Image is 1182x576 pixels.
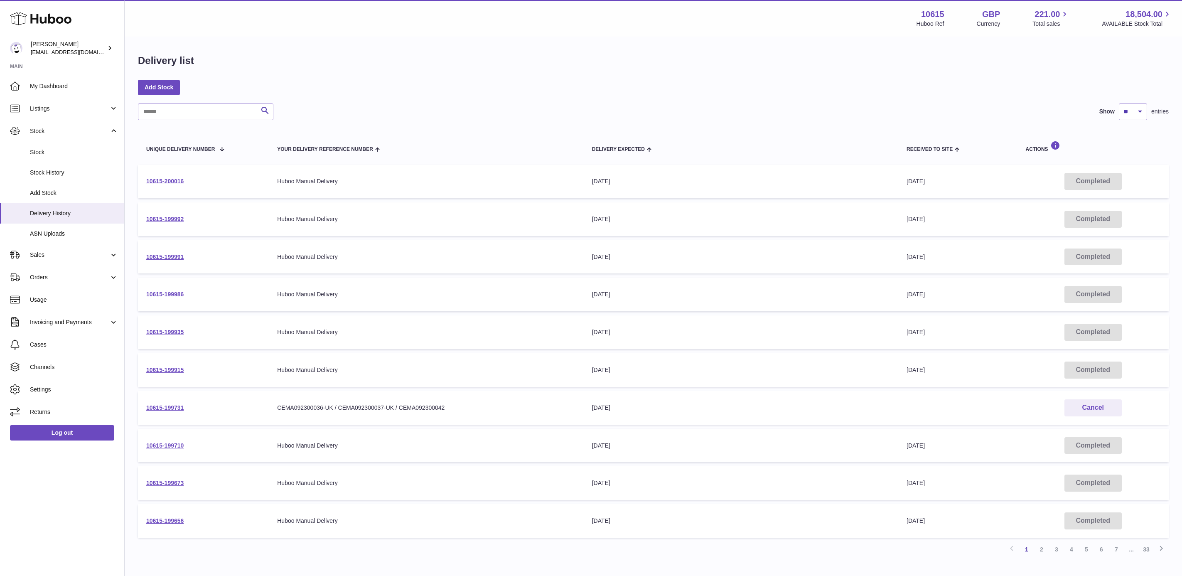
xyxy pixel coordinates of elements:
[592,147,645,152] span: Delivery Expected
[1032,20,1069,28] span: Total sales
[146,216,184,222] a: 10615-199992
[30,273,109,281] span: Orders
[30,251,109,259] span: Sales
[907,254,925,260] span: [DATE]
[1034,542,1049,557] a: 2
[146,329,184,335] a: 10615-199935
[30,341,118,349] span: Cases
[907,480,925,486] span: [DATE]
[146,442,184,449] a: 10615-199710
[31,40,106,56] div: [PERSON_NAME]
[30,189,118,197] span: Add Stock
[30,127,109,135] span: Stock
[592,253,890,261] div: [DATE]
[917,20,944,28] div: Huboo Ref
[138,54,194,67] h1: Delivery list
[146,367,184,373] a: 10615-199915
[907,178,925,185] span: [DATE]
[1049,542,1064,557] a: 3
[907,147,953,152] span: Received to Site
[977,20,1000,28] div: Currency
[907,517,925,524] span: [DATE]
[30,169,118,177] span: Stock History
[1102,9,1172,28] a: 18,504.00 AVAILABLE Stock Total
[1064,542,1079,557] a: 4
[1124,542,1139,557] span: ...
[1139,542,1154,557] a: 33
[277,290,575,298] div: Huboo Manual Delivery
[1099,108,1115,116] label: Show
[907,216,925,222] span: [DATE]
[592,177,890,185] div: [DATE]
[30,230,118,238] span: ASN Uploads
[31,49,122,55] span: [EMAIL_ADDRESS][DOMAIN_NAME]
[1035,9,1060,20] span: 221.00
[1032,9,1069,28] a: 221.00 Total sales
[907,367,925,373] span: [DATE]
[146,254,184,260] a: 10615-199991
[30,82,118,90] span: My Dashboard
[30,386,118,394] span: Settings
[592,442,890,450] div: [DATE]
[146,178,184,185] a: 10615-200016
[30,408,118,416] span: Returns
[1151,108,1169,116] span: entries
[277,215,575,223] div: Huboo Manual Delivery
[1109,542,1124,557] a: 7
[1102,20,1172,28] span: AVAILABLE Stock Total
[982,9,1000,20] strong: GBP
[277,479,575,487] div: Huboo Manual Delivery
[277,253,575,261] div: Huboo Manual Delivery
[277,366,575,374] div: Huboo Manual Delivery
[277,517,575,525] div: Huboo Manual Delivery
[277,404,575,412] div: CEMA092300036-UK / CEMA092300037-UK / CEMA092300042
[592,290,890,298] div: [DATE]
[907,291,925,298] span: [DATE]
[30,209,118,217] span: Delivery History
[277,442,575,450] div: Huboo Manual Delivery
[1094,542,1109,557] a: 6
[30,318,109,326] span: Invoicing and Payments
[277,147,373,152] span: Your Delivery Reference Number
[30,363,118,371] span: Channels
[921,9,944,20] strong: 10615
[1125,9,1162,20] span: 18,504.00
[592,404,890,412] div: [DATE]
[10,42,22,54] img: internalAdmin-10615@internal.huboo.com
[1026,141,1160,152] div: Actions
[592,215,890,223] div: [DATE]
[1019,542,1034,557] a: 1
[907,329,925,335] span: [DATE]
[146,147,215,152] span: Unique Delivery Number
[146,517,184,524] a: 10615-199656
[277,177,575,185] div: Huboo Manual Delivery
[277,328,575,336] div: Huboo Manual Delivery
[592,366,890,374] div: [DATE]
[1079,542,1094,557] a: 5
[1064,399,1122,416] button: Cancel
[138,80,180,95] a: Add Stock
[146,480,184,486] a: 10615-199673
[30,148,118,156] span: Stock
[146,404,184,411] a: 10615-199731
[30,105,109,113] span: Listings
[592,517,890,525] div: [DATE]
[592,479,890,487] div: [DATE]
[10,425,114,440] a: Log out
[30,296,118,304] span: Usage
[592,328,890,336] div: [DATE]
[907,442,925,449] span: [DATE]
[146,291,184,298] a: 10615-199986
